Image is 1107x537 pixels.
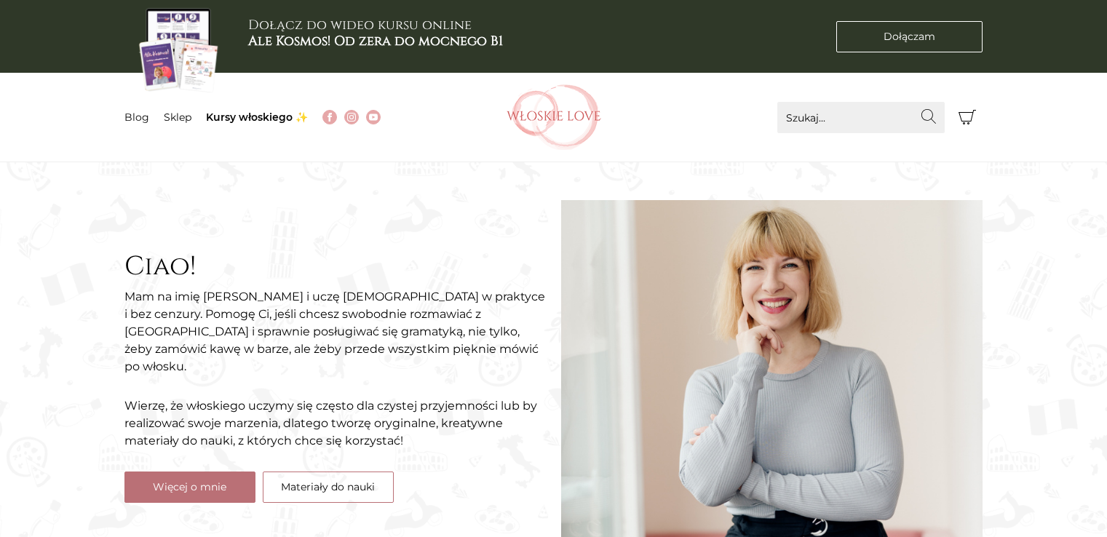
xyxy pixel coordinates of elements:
[884,29,935,44] span: Dołączam
[263,472,394,503] a: Materiały do nauki
[248,32,503,50] b: Ale Kosmos! Od zera do mocnego B1
[836,21,983,52] a: Dołączam
[124,251,547,282] h2: Ciao!
[206,111,308,124] a: Kursy włoskiego ✨
[777,102,945,133] input: Szukaj...
[124,472,255,503] a: Więcej o mnie
[507,84,601,150] img: Włoskielove
[164,111,191,124] a: Sklep
[952,102,983,133] button: Koszyk
[124,397,547,450] p: Wierzę, że włoskiego uczymy się często dla czystej przyjemności lub by realizować swoje marzenia,...
[248,17,503,49] h3: Dołącz do wideo kursu online
[124,288,547,375] p: Mam na imię [PERSON_NAME] i uczę [DEMOGRAPHIC_DATA] w praktyce i bez cenzury. Pomogę Ci, jeśli ch...
[124,111,149,124] a: Blog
